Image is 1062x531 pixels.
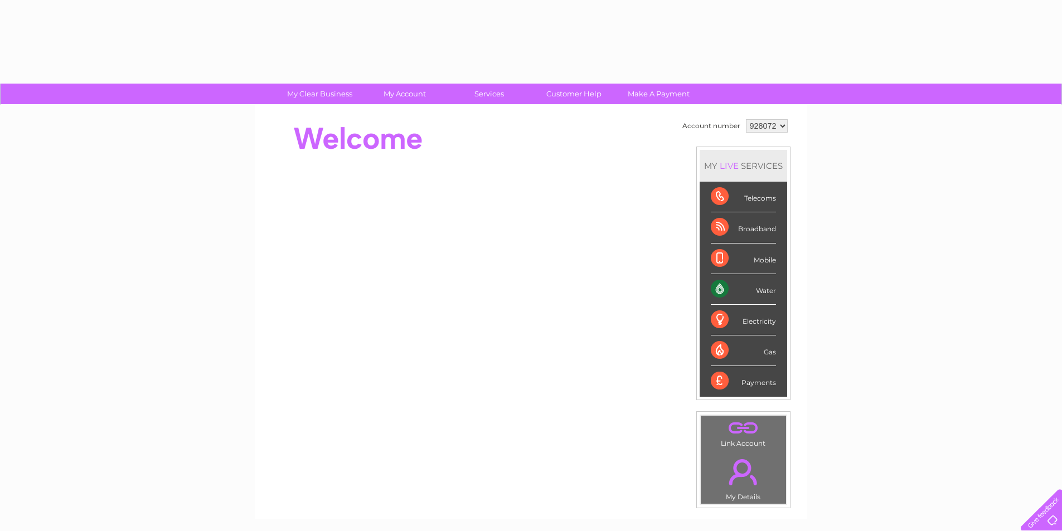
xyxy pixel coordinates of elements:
td: Link Account [700,415,787,450]
div: Payments [711,366,776,396]
div: Broadband [711,212,776,243]
a: Make A Payment [613,84,705,104]
div: Telecoms [711,182,776,212]
a: . [704,418,783,438]
div: Electricity [711,305,776,335]
div: MY SERVICES [700,150,787,182]
td: Account number [680,116,743,135]
div: Mobile [711,243,776,274]
div: LIVE [717,160,741,171]
a: My Clear Business [274,84,366,104]
div: Water [711,274,776,305]
a: Services [443,84,535,104]
a: . [704,452,783,491]
td: My Details [700,450,787,504]
div: Gas [711,335,776,366]
a: Customer Help [528,84,620,104]
a: My Account [358,84,450,104]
